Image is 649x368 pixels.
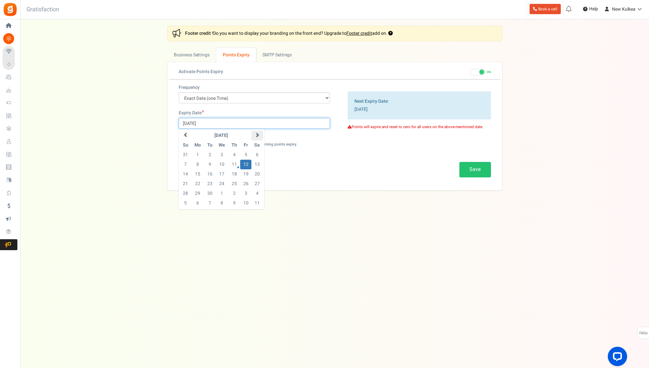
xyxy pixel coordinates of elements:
a: Business Settings [167,48,216,62]
p: Points will expire and reset to zero for all users on the above-mentioned date. [348,124,491,130]
label: Next Expiry Date: [354,98,389,105]
td: 1 [191,150,204,160]
label: Expiry Date [179,110,204,116]
td: 6 [251,150,263,160]
th: Select Month [191,131,252,140]
a: Points Expiry [216,48,256,62]
td: 3 [215,150,229,160]
a: Book a call [530,4,561,14]
span: New Kulkea [612,6,635,13]
td: 20 [251,169,263,179]
td: 25 [229,179,240,189]
td: 5 [180,198,191,208]
td: 7 [180,160,191,169]
td: 21 [180,179,191,189]
strong: Footer credit ! [185,30,213,37]
td: 15 [191,169,204,179]
td: 12 [240,160,251,169]
td: 3 [240,189,251,198]
button: Save [459,162,491,177]
th: Fr [240,140,251,150]
th: We [215,140,229,150]
td: 2 [229,189,240,198]
th: Mo [191,140,204,150]
span: ON [486,70,491,74]
td: 29 [191,189,204,198]
td: 10 [215,160,229,169]
img: Gratisfaction [3,2,17,17]
td: 10 [240,198,251,208]
td: 8 [191,160,204,169]
td: 31 [180,150,191,160]
div: Do you want to display your branding on the front end? Upgrade to add on. [167,26,502,41]
th: Th [229,140,240,150]
td: 1 [215,189,229,198]
td: 6 [191,198,204,208]
td: 18 [229,169,240,179]
td: 16 [204,169,215,179]
span: Next Month [255,133,259,137]
label: Activate Points Expiry [179,69,223,75]
td: 4 [251,189,263,198]
td: 9 [229,198,240,208]
td: 5 [240,150,251,160]
td: 14 [180,169,191,179]
td: 19 [240,169,251,179]
td: 26 [240,179,251,189]
td: 24 [215,179,229,189]
span: Previous Month [183,133,188,137]
td: 7 [204,198,215,208]
div: [DATE] [354,106,484,113]
a: Footer credit [346,30,372,37]
a: SMTP Settings [256,48,314,62]
td: 23 [204,179,215,189]
th: Su [180,140,191,150]
td: 27 [251,179,263,189]
td: 8 [215,198,229,208]
td: 9 [204,160,215,169]
td: 2 [204,150,215,160]
span: FAQs [639,327,648,339]
td: 22 [191,179,204,189]
th: Sa [251,140,263,150]
a: Help [580,4,601,14]
th: Tu [204,140,215,150]
h3: Gratisfaction [19,3,66,16]
label: Frequency [179,84,200,91]
td: 28 [180,189,191,198]
td: 11 [251,198,263,208]
td: 30 [204,189,215,198]
td: 4 [229,150,240,160]
td: 13 [251,160,263,169]
td: 11 [229,160,240,169]
span: Help [588,6,598,12]
td: 17 [215,169,229,179]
